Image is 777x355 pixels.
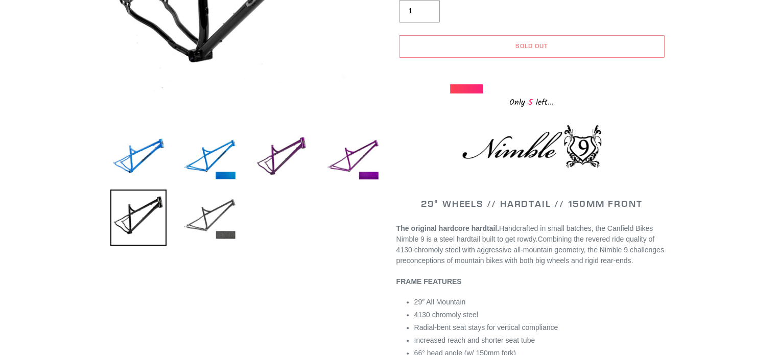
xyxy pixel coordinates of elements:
[414,336,535,344] span: Increased reach and shorter seat tube
[396,224,499,232] strong: The original hardcore hardtail.
[414,311,478,319] span: 4130 chromoly steel
[414,298,466,306] span: 29″ All Mountain
[450,93,614,109] div: Only left...
[253,130,310,186] img: Load image into Gallery viewer, NIMBLE 9 - Frameset
[421,198,643,209] span: 29" WHEELS // HARDTAIL // 150MM FRONT
[110,130,167,186] img: Load image into Gallery viewer, NIMBLE 9 - Frameset
[396,224,653,243] span: Handcrafted in small batches, the Canfield Bikes Nimble 9 is a steel hardtail built to get rowdy.
[515,42,548,50] span: Sold out
[182,130,238,186] img: Load image into Gallery viewer, NIMBLE 9 - Frameset
[525,96,536,109] span: 5
[182,190,238,246] img: Load image into Gallery viewer, NIMBLE 9 - Frameset
[414,323,558,332] span: Radial-bent seat stays for vertical compliance
[396,277,462,286] b: FRAME FEATURES
[110,190,167,246] img: Load image into Gallery viewer, NIMBLE 9 - Frameset
[399,35,665,58] button: Sold out
[396,235,664,265] span: Combining the revered ride quality of 4130 chromoly steel with aggressive all-mountain geometry, ...
[325,130,381,186] img: Load image into Gallery viewer, NIMBLE 9 - Frameset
